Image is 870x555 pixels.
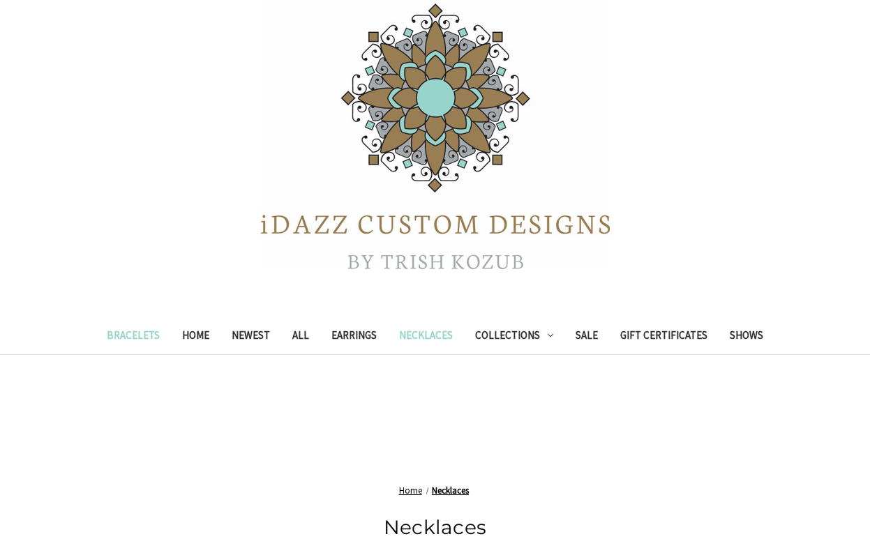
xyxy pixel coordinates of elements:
a: Necklaces [388,320,464,354]
a: Newest [220,320,281,354]
a: Bracelets [96,320,171,354]
a: Sale [564,320,609,354]
a: Earrings [320,320,388,354]
nav: Breadcrumb [15,484,855,498]
a: Home [399,485,422,496]
a: Collections [464,320,564,354]
a: Necklaces [432,485,469,496]
a: All [281,320,320,354]
h1: Necklaces [15,512,855,542]
a: Gift Certificates [609,320,719,354]
a: Home [171,320,220,354]
a: Shows [719,320,774,354]
img: iDazz Custom Designs [261,3,610,269]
